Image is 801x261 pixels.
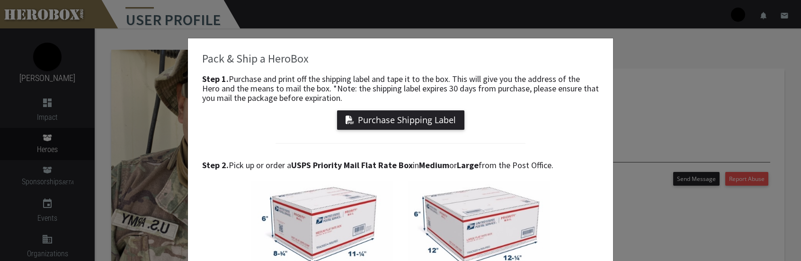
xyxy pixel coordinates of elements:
h3: Pack & Ship a HeroBox [202,53,599,65]
b: Large [457,160,479,171]
b: USPS Priority Mail Flat Rate Box [291,160,413,171]
b: Step 2. [202,160,229,171]
b: Step 1. [202,73,229,84]
button: Purchase Shipping Label [337,110,464,130]
h4: Purchase and print off the shipping label and tape it to the box. This will give you the address ... [202,74,599,102]
b: Medium [419,160,449,171]
h4: Pick up or order a in or from the Post Office. [202,161,599,170]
